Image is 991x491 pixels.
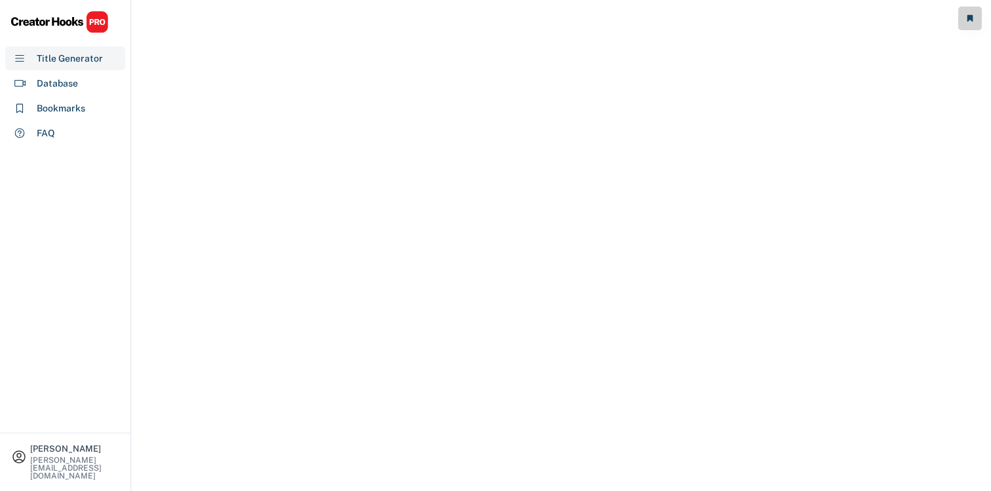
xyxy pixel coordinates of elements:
[10,10,109,33] img: CHPRO%20Logo.svg
[37,102,85,115] div: Bookmarks
[30,456,119,480] div: [PERSON_NAME][EMAIL_ADDRESS][DOMAIN_NAME]
[37,52,103,66] div: Title Generator
[30,444,119,453] div: [PERSON_NAME]
[37,77,78,90] div: Database
[37,127,55,140] div: FAQ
